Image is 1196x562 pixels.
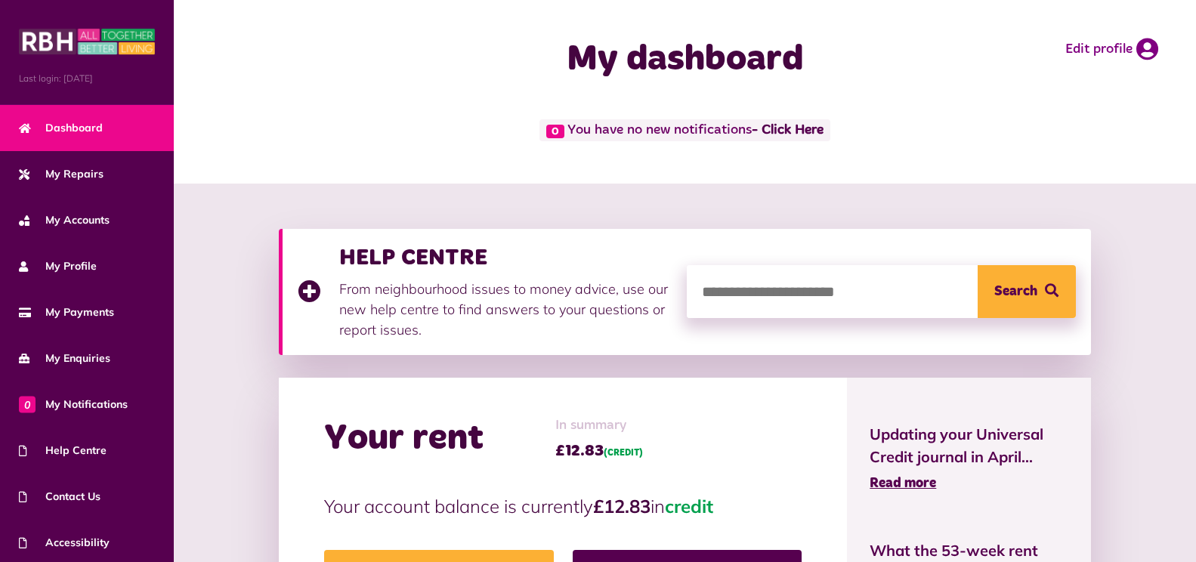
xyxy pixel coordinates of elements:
span: Last login: [DATE] [19,72,155,85]
p: Your account balance is currently in [324,493,802,520]
a: Updating your Universal Credit journal in April... Read more [870,423,1068,494]
button: Search [978,265,1076,318]
span: My Payments [19,304,114,320]
span: Dashboard [19,120,103,136]
span: You have no new notifications [539,119,830,141]
h2: Your rent [324,417,484,461]
span: In summary [555,415,643,436]
span: My Notifications [19,397,128,412]
a: Edit profile [1065,38,1158,60]
span: £12.83 [555,440,643,462]
a: - Click Here [752,124,824,137]
strong: £12.83 [593,495,651,517]
span: 0 [546,125,564,138]
h1: My dashboard [444,38,926,82]
p: From neighbourhood issues to money advice, use our new help centre to find answers to your questi... [339,279,672,340]
span: My Repairs [19,166,104,182]
span: (CREDIT) [604,449,643,458]
h3: HELP CENTRE [339,244,672,271]
span: My Profile [19,258,97,274]
span: Contact Us [19,489,100,505]
span: 0 [19,396,36,412]
span: Help Centre [19,443,107,459]
span: credit [665,495,713,517]
span: Read more [870,477,936,490]
span: Accessibility [19,535,110,551]
span: My Enquiries [19,350,110,366]
span: Search [994,265,1037,318]
img: MyRBH [19,26,155,57]
span: Updating your Universal Credit journal in April... [870,423,1068,468]
span: My Accounts [19,212,110,228]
